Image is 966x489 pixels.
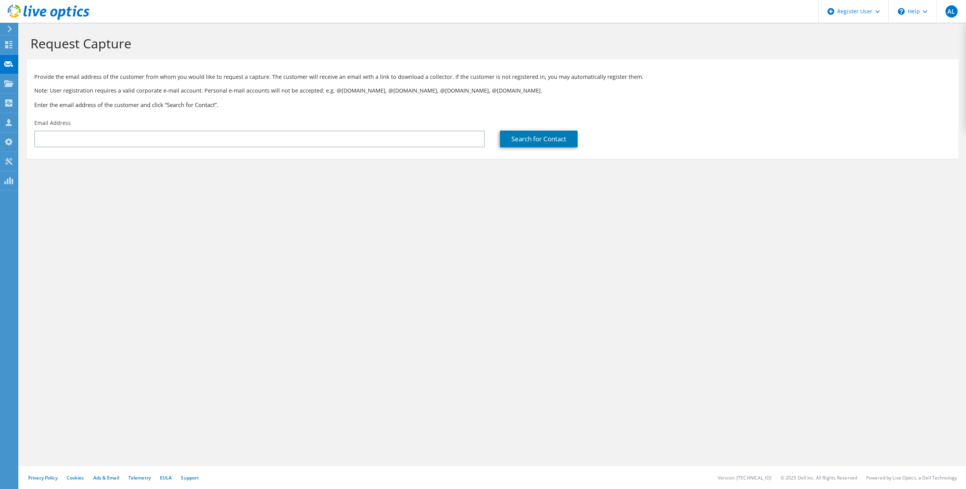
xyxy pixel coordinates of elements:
[34,73,951,81] p: Provide the email address of the customer from whom you would like to request a capture. The cust...
[718,475,771,481] li: Version: [TECHNICAL_ID]
[93,475,119,481] a: Ads & Email
[34,86,951,95] p: Note: User registration requires a valid corporate e-mail account. Personal e-mail accounts will ...
[128,475,151,481] a: Telemetry
[34,119,71,127] label: Email Address
[945,5,958,18] span: AL
[898,8,905,15] svg: \n
[160,475,172,481] a: EULA
[34,101,951,109] h3: Enter the email address of the customer and click “Search for Contact”.
[67,475,84,481] a: Cookies
[28,475,57,481] a: Privacy Policy
[500,131,578,147] a: Search for Contact
[866,475,957,481] li: Powered by Live Optics, a Dell Technology
[781,475,857,481] li: © 2025 Dell Inc. All Rights Reserved
[181,475,199,481] a: Support
[30,35,951,51] h1: Request Capture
